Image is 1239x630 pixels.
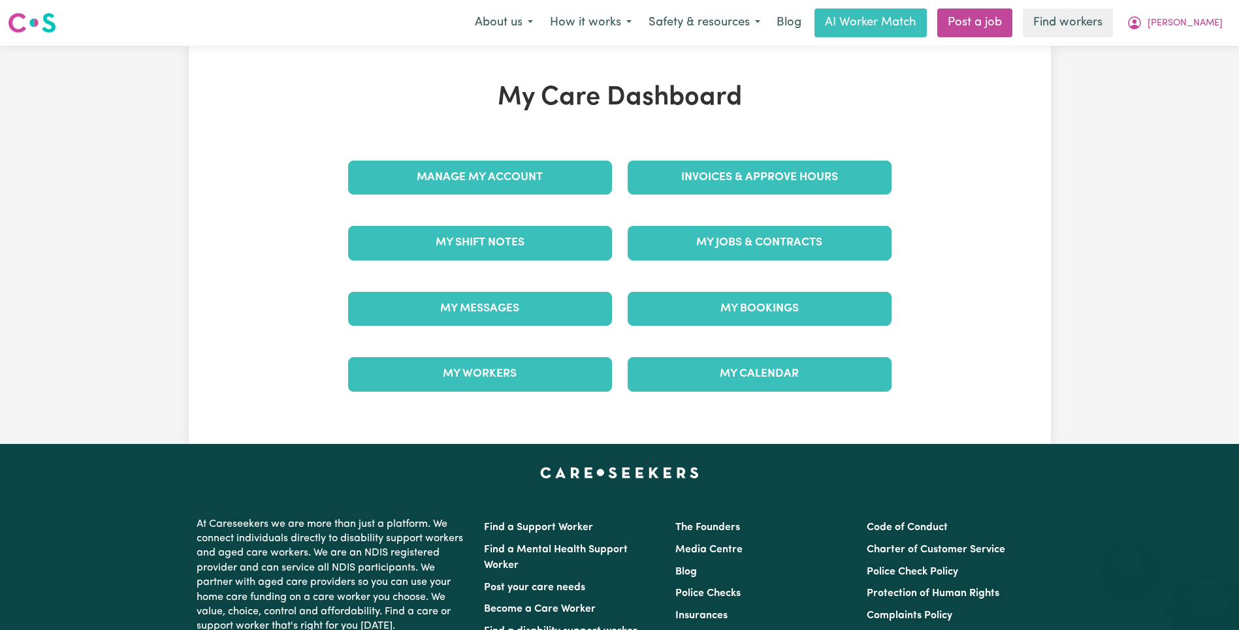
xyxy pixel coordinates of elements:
a: Complaints Policy [867,610,952,621]
a: Charter of Customer Service [867,544,1005,555]
button: About us [466,9,541,37]
a: Blog [675,567,697,577]
span: [PERSON_NAME] [1148,16,1223,31]
a: Protection of Human Rights [867,588,999,599]
a: Careseekers logo [8,8,56,38]
a: Insurances [675,610,728,621]
a: Find a Mental Health Support Worker [484,544,628,571]
a: My Workers [348,357,612,391]
a: Find a Support Worker [484,522,593,533]
a: Media Centre [675,544,743,555]
a: Post your care needs [484,582,585,593]
img: Careseekers logo [8,11,56,35]
a: Become a Care Worker [484,604,596,614]
a: AI Worker Match [814,8,927,37]
iframe: Close message [1117,546,1143,573]
a: Invoices & Approve Hours [628,161,892,195]
a: Find workers [1023,8,1113,37]
a: Post a job [937,8,1012,37]
a: Blog [769,8,809,37]
a: My Calendar [628,357,892,391]
a: Police Checks [675,588,741,599]
a: Police Check Policy [867,567,958,577]
button: My Account [1118,9,1231,37]
a: Manage My Account [348,161,612,195]
a: My Messages [348,292,612,326]
a: My Bookings [628,292,892,326]
a: Careseekers home page [540,467,699,478]
a: My Shift Notes [348,226,612,260]
a: Code of Conduct [867,522,948,533]
button: How it works [541,9,640,37]
iframe: Button to launch messaging window [1187,578,1229,620]
a: My Jobs & Contracts [628,226,892,260]
button: Safety & resources [640,9,769,37]
h1: My Care Dashboard [340,82,899,114]
a: The Founders [675,522,740,533]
